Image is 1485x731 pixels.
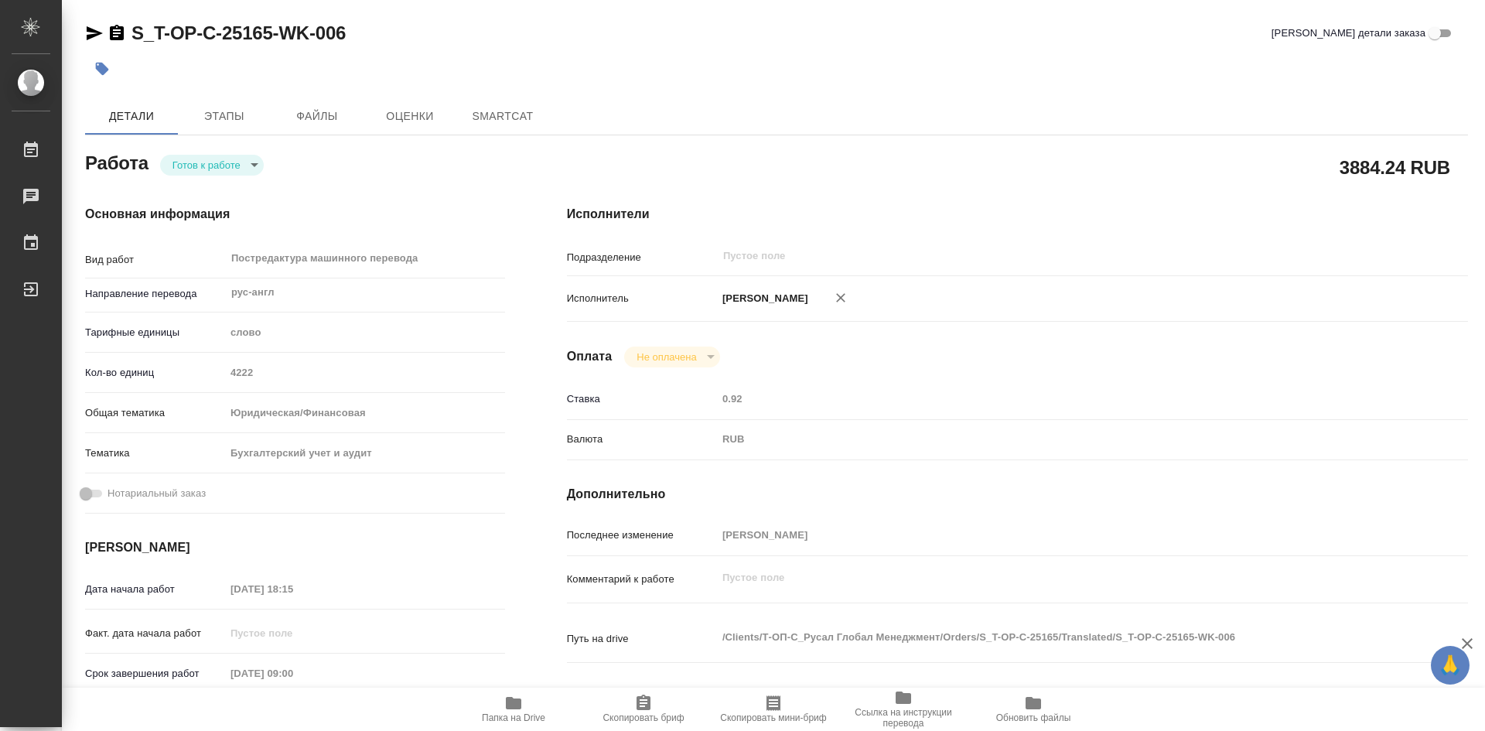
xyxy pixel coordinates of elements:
textarea: /Clients/Т-ОП-С_Русал Глобал Менеджмент/Orders/S_T-OP-C-25165/Translated/S_T-OP-C-25165-WK-006 [717,624,1393,651]
button: Добавить тэг [85,52,119,86]
button: Не оплачена [632,350,701,364]
span: Детали [94,107,169,126]
p: Путь на drive [567,631,717,647]
span: Оценки [373,107,447,126]
p: Дата начала работ [85,582,225,597]
h4: [PERSON_NAME] [85,538,505,557]
input: Пустое поле [225,622,360,644]
h2: 3884.24 RUB [1340,154,1450,180]
h2: Работа [85,148,148,176]
h4: Дополнительно [567,485,1468,504]
p: Факт. дата начала работ [85,626,225,641]
span: Нотариальный заказ [108,486,206,501]
p: Комментарий к работе [567,572,717,587]
input: Пустое поле [225,662,360,685]
button: Ссылка на инструкции перевода [838,688,968,731]
p: Подразделение [567,250,717,265]
p: Направление перевода [85,286,225,302]
h4: Основная информация [85,205,505,224]
input: Пустое поле [717,524,1393,546]
p: Тарифные единицы [85,325,225,340]
span: Этапы [187,107,261,126]
p: Тематика [85,446,225,461]
p: Ставка [567,391,717,407]
div: Готов к работе [624,347,719,367]
div: RUB [717,426,1393,453]
button: 🙏 [1431,646,1470,685]
input: Пустое поле [717,388,1393,410]
button: Скопировать ссылку [108,24,126,43]
button: Скопировать ссылку для ЯМессенджера [85,24,104,43]
button: Обновить файлы [968,688,1098,731]
a: S_T-OP-C-25165-WK-006 [131,22,346,43]
input: Пустое поле [225,361,505,384]
p: Вид работ [85,252,225,268]
span: Папка на Drive [482,712,545,723]
p: Исполнитель [567,291,717,306]
p: [PERSON_NAME] [717,291,808,306]
div: Юридическая/Финансовая [225,400,505,426]
span: Скопировать мини-бриф [720,712,826,723]
button: Скопировать бриф [579,688,708,731]
div: слово [225,319,505,346]
span: 🙏 [1437,649,1463,681]
button: Удалить исполнителя [824,281,858,315]
span: Обновить файлы [996,712,1071,723]
span: Ссылка на инструкции перевода [848,707,959,729]
span: [PERSON_NAME] детали заказа [1272,26,1425,41]
span: Скопировать бриф [603,712,684,723]
span: Файлы [280,107,354,126]
h4: Исполнители [567,205,1468,224]
button: Скопировать мини-бриф [708,688,838,731]
p: Кол-во единиц [85,365,225,381]
span: SmartCat [466,107,540,126]
button: Готов к работе [168,159,245,172]
p: Общая тематика [85,405,225,421]
input: Пустое поле [722,247,1357,265]
p: Последнее изменение [567,528,717,543]
p: Срок завершения работ [85,666,225,681]
p: Валюта [567,432,717,447]
h4: Оплата [567,347,613,366]
input: Пустое поле [225,578,360,600]
button: Папка на Drive [449,688,579,731]
div: Готов к работе [160,155,264,176]
div: Бухгалтерский учет и аудит [225,440,505,466]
